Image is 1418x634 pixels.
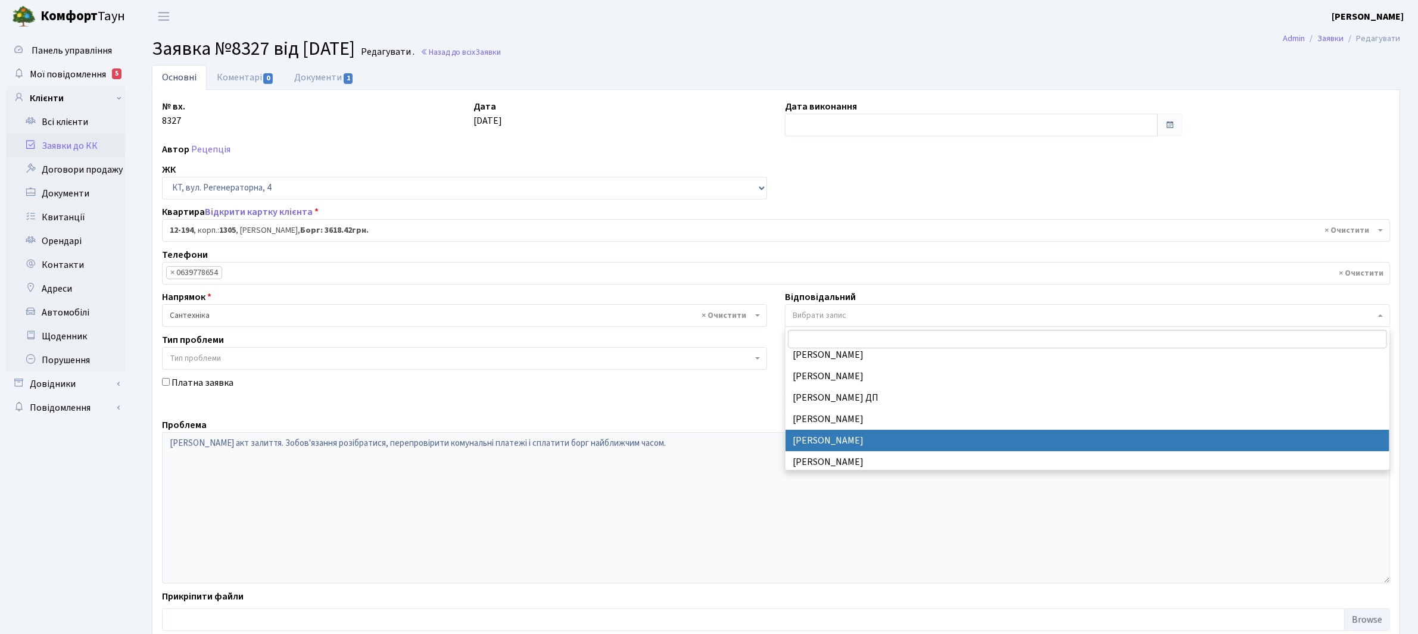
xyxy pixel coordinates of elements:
span: <b>12-194</b>, корп.: <b>1305</b>, Хохотва Ольга Ігорівна, <b>Борг: 3618.42грн.</b> [162,219,1390,242]
a: Основні [152,65,207,90]
a: Автомобілі [6,301,125,324]
a: Рецепція [191,143,230,156]
a: Документи [284,65,364,90]
label: № вх. [162,99,185,114]
span: <b>12-194</b>, корп.: <b>1305</b>, Хохотва Ольга Ігорівна, <b>Борг: 3618.42грн.</b> [170,224,1375,236]
label: Автор [162,142,189,157]
span: Панель управління [32,44,112,57]
span: 0 [263,73,273,84]
span: Видалити всі елементи [702,310,746,321]
a: Договори продажу [6,158,125,182]
span: Заявка №8327 від [DATE] [152,35,355,63]
label: Квартира [162,205,319,219]
label: Проблема [162,418,207,432]
li: [PERSON_NAME] [786,451,1389,473]
span: Сантехніка [162,304,767,327]
small: Редагувати . [359,46,415,58]
a: Повідомлення [6,396,125,420]
span: Заявки [475,46,501,58]
label: Прикріпити файли [162,589,244,604]
a: Довідники [6,372,125,396]
li: [PERSON_NAME] ДП [786,387,1389,408]
nav: breadcrumb [1265,26,1418,51]
a: Документи [6,182,125,205]
b: 12-194 [170,224,194,236]
b: 1305 [219,224,236,236]
span: Сантехніка [170,310,752,321]
label: ЖК [162,163,176,177]
a: Всі клієнти [6,110,125,134]
a: Щоденник [6,324,125,348]
a: Назад до всіхЗаявки [420,46,501,58]
li: [PERSON_NAME] [786,344,1389,366]
b: Борг: 3618.42грн. [300,224,369,236]
label: Платна заявка [172,376,233,390]
b: [PERSON_NAME] [1332,10,1404,23]
a: Порушення [6,348,125,372]
a: Квитанції [6,205,125,229]
a: Панель управління [6,39,125,63]
span: Таун [40,7,125,27]
b: Комфорт [40,7,98,26]
textarea: [PERSON_NAME] акт залиття. Зобов'язання розібратися, перепровірити комунальні платежі і сплатити ... [162,432,1390,583]
span: 1 [344,73,353,84]
a: Адреси [6,277,125,301]
a: Орендарі [6,229,125,253]
label: Дата [473,99,496,114]
li: Редагувати [1344,32,1400,45]
label: Дата виконання [785,99,857,114]
a: Контакти [6,253,125,277]
span: × [170,267,174,279]
div: 5 [112,68,121,79]
div: 8327 [153,99,465,136]
a: Клієнти [6,86,125,110]
div: [DATE] [465,99,776,136]
span: Видалити всі елементи [1339,267,1383,279]
label: Тип проблеми [162,333,224,347]
a: [PERSON_NAME] [1332,10,1404,24]
li: [PERSON_NAME] [786,430,1389,451]
button: Переключити навігацію [149,7,179,26]
a: Заявки до КК [6,134,125,158]
span: Вибрати запис [793,310,846,321]
a: Мої повідомлення5 [6,63,125,86]
li: [PERSON_NAME] [786,408,1389,430]
a: Заявки [1317,32,1344,45]
label: Телефони [162,248,208,262]
li: [PERSON_NAME] [786,366,1389,387]
img: logo.png [12,5,36,29]
span: Видалити всі елементи [1324,224,1369,236]
a: Admin [1283,32,1305,45]
label: Відповідальний [785,290,856,304]
li: 0639778654 [166,266,222,279]
span: Мої повідомлення [30,68,106,81]
label: Напрямок [162,290,211,304]
a: Відкрити картку клієнта [205,205,313,218]
a: Коментарі [207,65,284,90]
span: Тип проблеми [170,352,221,364]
